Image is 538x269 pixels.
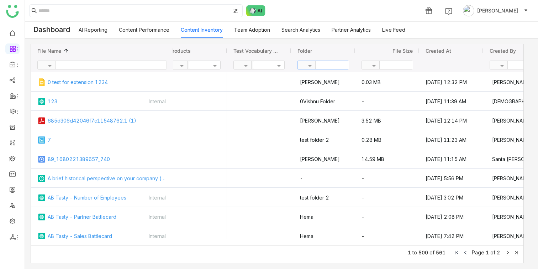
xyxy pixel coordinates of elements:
div: AB Tasty - Sales Battlecard [37,227,166,245]
a: Live Feed [382,27,405,33]
a: 89_1680221389657_740 [48,150,166,169]
a: 0 test for extension 1234 [48,73,166,92]
img: article.svg [37,232,46,240]
img: help.svg [445,8,452,15]
a: A brief historical perspective on your company (years in the business, growth via mergers and acq... [48,169,166,188]
span: Created By [490,48,516,54]
a: AB Tasty - Partner Battlecard [48,207,147,226]
gtmb-cell-renderer: [DATE] 12:14 PM [426,111,477,130]
span: Created At [426,48,451,54]
a: AB Tasty - Number of Employees [48,188,147,207]
a: Search Analytics [281,27,320,33]
span: to [412,249,417,255]
a: 123 [48,92,147,111]
span: - [362,195,364,201]
div: Internal [149,227,166,245]
img: article.svg [37,193,46,202]
div: AB Tasty - Number of Employees [37,188,166,207]
img: g-ppt.svg [37,78,46,87]
div: Internal [149,207,166,226]
gtmb-cell-renderer: [DATE] 11:23 AM [426,130,477,149]
a: Content Performance [119,27,169,33]
div: [PERSON_NAME] [297,150,349,169]
span: - [362,98,364,104]
div: 685d306d42046f7c11548762.1 (1) [37,111,166,130]
span: 500 [418,249,428,255]
a: Partner Analytics [332,27,371,33]
div: Hema [297,207,349,226]
span: 14.59 MB [362,156,384,162]
span: 1 [486,249,489,255]
span: 2 [497,249,500,255]
span: Test Vocabulary qq [233,48,279,54]
span: of [429,249,434,255]
div: 0 test for extension 1234 [37,73,166,92]
img: mp4.svg [37,155,46,164]
a: Content Inventory [181,27,223,33]
span: File Name [37,48,61,54]
a: Team Adoption [234,27,270,33]
gtmb-cell-renderer: [DATE] 7:42 PM [426,227,477,245]
gtmb-cell-renderer: [DATE] 12:32 PM [426,73,477,92]
span: 0.03 MB [362,79,381,85]
img: pdf.svg [37,117,46,125]
span: 561 [436,249,445,255]
div: 123 [37,92,166,111]
gtmb-cell-renderer: [DATE] 3:02 PM [426,188,477,207]
span: of [490,249,495,255]
div: [PERSON_NAME] [297,73,349,92]
span: Page [472,249,484,255]
div: 89_1680221389657_740 [37,150,166,169]
div: Internal [149,188,166,207]
img: logo [6,5,19,18]
div: Internal [149,92,166,111]
gtmb-cell-renderer: [DATE] 11:15 AM [426,150,477,169]
span: 0.28 MB [362,137,381,143]
span: File Size [392,48,413,54]
div: 0Vishnu Folder [297,92,349,111]
span: Products [169,48,191,54]
gtmb-cell-renderer: [DATE] 2:08 PM [426,207,477,226]
div: test folder 2 [297,130,349,149]
gtmb-cell-renderer: [DATE] 5:56 PM [426,169,477,188]
span: - [362,233,364,239]
div: 7 [37,130,166,149]
span: 3.52 MB [362,118,381,124]
img: article.svg [37,97,46,106]
a: 7 [48,130,166,149]
span: - [362,214,364,220]
div: Hema [297,227,349,245]
div: [PERSON_NAME] [297,111,349,130]
div: A brief historical perspective on your company (years in the business, growth via mergers and acq... [37,169,166,188]
img: avatar [463,5,474,16]
img: ask-buddy-normal.svg [246,5,265,16]
img: article.svg [37,213,46,221]
button: [PERSON_NAME] [461,5,529,16]
img: search-type.svg [233,8,238,14]
a: AB Tasty - Sales Battlecard [48,227,147,245]
div: AB Tasty - Partner Battlecard [37,207,166,226]
a: 685d306d42046f7c11548762.1 (1) [48,111,166,130]
gtmb-cell-renderer: [DATE] 11:39 AM [426,92,477,111]
div: Dashboard [25,22,79,38]
span: - [362,175,364,181]
img: objections.svg [37,174,46,183]
span: 1 [408,249,411,255]
div: test folder 2 [297,188,349,207]
div: - [297,169,349,188]
img: jpg.svg [37,136,46,144]
span: [PERSON_NAME] [477,7,518,15]
span: Folder [297,48,312,54]
a: AI Reporting [79,27,107,33]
